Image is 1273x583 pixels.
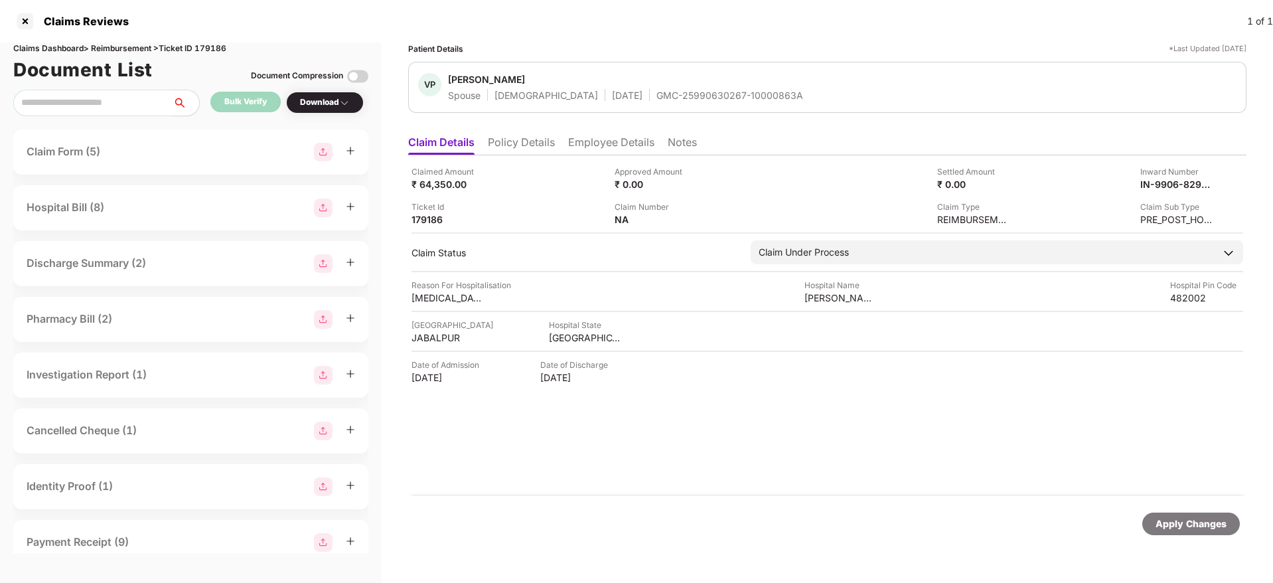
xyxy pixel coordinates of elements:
[27,311,112,327] div: Pharmacy Bill (2)
[251,70,343,82] div: Document Compression
[346,313,355,323] span: plus
[412,291,485,304] div: [MEDICAL_DATA] [MEDICAL_DATA]
[36,15,129,28] div: Claims Reviews
[448,73,525,86] div: [PERSON_NAME]
[615,165,688,178] div: Approved Amount
[1247,14,1273,29] div: 1 of 1
[346,537,355,546] span: plus
[937,201,1010,213] div: Claim Type
[412,359,485,371] div: Date of Admission
[27,478,113,495] div: Identity Proof (1)
[656,89,803,102] div: GMC-25990630267-10000863A
[668,135,697,155] li: Notes
[300,96,350,109] div: Download
[27,534,129,550] div: Payment Receipt (9)
[1140,213,1213,226] div: PRE_POST_HOSPITALIZATION_REIMBURSEMENT
[937,213,1010,226] div: REIMBURSEMENT
[615,178,688,191] div: ₹ 0.00
[412,201,485,213] div: Ticket Id
[488,135,555,155] li: Policy Details
[612,89,642,102] div: [DATE]
[27,143,100,160] div: Claim Form (5)
[346,425,355,434] span: plus
[549,331,622,344] div: [GEOGRAPHIC_DATA]
[314,310,333,329] img: svg+xml;base64,PHN2ZyBpZD0iR3JvdXBfMjg4MTMiIGRhdGEtbmFtZT0iR3JvdXAgMjg4MTMiIHhtbG5zPSJodHRwOi8vd3...
[13,55,153,84] h1: Document List
[27,367,147,383] div: Investigation Report (1)
[615,213,688,226] div: NA
[314,477,333,496] img: svg+xml;base64,PHN2ZyBpZD0iR3JvdXBfMjg4MTMiIGRhdGEtbmFtZT0iR3JvdXAgMjg4MTMiIHhtbG5zPSJodHRwOi8vd3...
[1170,291,1243,304] div: 482002
[412,319,493,331] div: [GEOGRAPHIC_DATA]
[314,199,333,217] img: svg+xml;base64,PHN2ZyBpZD0iR3JvdXBfMjg4MTMiIGRhdGEtbmFtZT0iR3JvdXAgMjg4MTMiIHhtbG5zPSJodHRwOi8vd3...
[759,245,849,260] div: Claim Under Process
[418,73,441,96] div: VP
[412,165,485,178] div: Claimed Amount
[408,135,475,155] li: Claim Details
[347,66,368,87] img: svg+xml;base64,PHN2ZyBpZD0iVG9nZ2xlLTMyeDMyIiB4bWxucz0iaHR0cDovL3d3dy53My5vcmcvMjAwMC9zdmciIHdpZH...
[412,246,737,259] div: Claim Status
[412,279,511,291] div: Reason For Hospitalisation
[412,371,485,384] div: [DATE]
[412,178,485,191] div: ₹ 64,350.00
[937,165,1010,178] div: Settled Amount
[314,422,333,440] img: svg+xml;base64,PHN2ZyBpZD0iR3JvdXBfMjg4MTMiIGRhdGEtbmFtZT0iR3JvdXAgMjg4MTMiIHhtbG5zPSJodHRwOi8vd3...
[13,42,368,55] div: Claims Dashboard > Reimbursement > Ticket ID 179186
[224,96,267,108] div: Bulk Verify
[172,90,200,116] button: search
[1140,201,1213,213] div: Claim Sub Type
[346,258,355,267] span: plus
[1140,165,1213,178] div: Inward Number
[448,89,481,102] div: Spouse
[27,199,104,216] div: Hospital Bill (8)
[804,291,877,304] div: [PERSON_NAME] metroprime multi speciality [GEOGRAPHIC_DATA]
[412,331,485,344] div: JABALPUR
[804,279,877,291] div: Hospital Name
[314,366,333,384] img: svg+xml;base64,PHN2ZyBpZD0iR3JvdXBfMjg4MTMiIGRhdGEtbmFtZT0iR3JvdXAgMjg4MTMiIHhtbG5zPSJodHRwOi8vd3...
[540,371,613,384] div: [DATE]
[494,89,598,102] div: [DEMOGRAPHIC_DATA]
[172,98,199,108] span: search
[408,42,463,55] div: Patient Details
[339,98,350,108] img: svg+xml;base64,PHN2ZyBpZD0iRHJvcGRvd24tMzJ4MzIiIHhtbG5zPSJodHRwOi8vd3d3LnczLm9yZy8yMDAwL3N2ZyIgd2...
[1170,279,1243,291] div: Hospital Pin Code
[540,359,613,371] div: Date of Discharge
[615,201,688,213] div: Claim Number
[314,254,333,273] img: svg+xml;base64,PHN2ZyBpZD0iR3JvdXBfMjg4MTMiIGRhdGEtbmFtZT0iR3JvdXAgMjg4MTMiIHhtbG5zPSJodHRwOi8vd3...
[346,146,355,155] span: plus
[412,213,485,226] div: 179186
[27,255,146,272] div: Discharge Summary (2)
[346,202,355,211] span: plus
[314,533,333,552] img: svg+xml;base64,PHN2ZyBpZD0iR3JvdXBfMjg4MTMiIGRhdGEtbmFtZT0iR3JvdXAgMjg4MTMiIHhtbG5zPSJodHRwOi8vd3...
[1169,42,1246,55] div: *Last Updated [DATE]
[1156,517,1227,531] div: Apply Changes
[346,369,355,378] span: plus
[549,319,622,331] div: Hospital State
[1140,178,1213,191] div: IN-9906-8297202
[568,135,654,155] li: Employee Details
[314,143,333,161] img: svg+xml;base64,PHN2ZyBpZD0iR3JvdXBfMjg4MTMiIGRhdGEtbmFtZT0iR3JvdXAgMjg4MTMiIHhtbG5zPSJodHRwOi8vd3...
[1222,246,1235,260] img: downArrowIcon
[27,422,137,439] div: Cancelled Cheque (1)
[937,178,1010,191] div: ₹ 0.00
[346,481,355,490] span: plus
